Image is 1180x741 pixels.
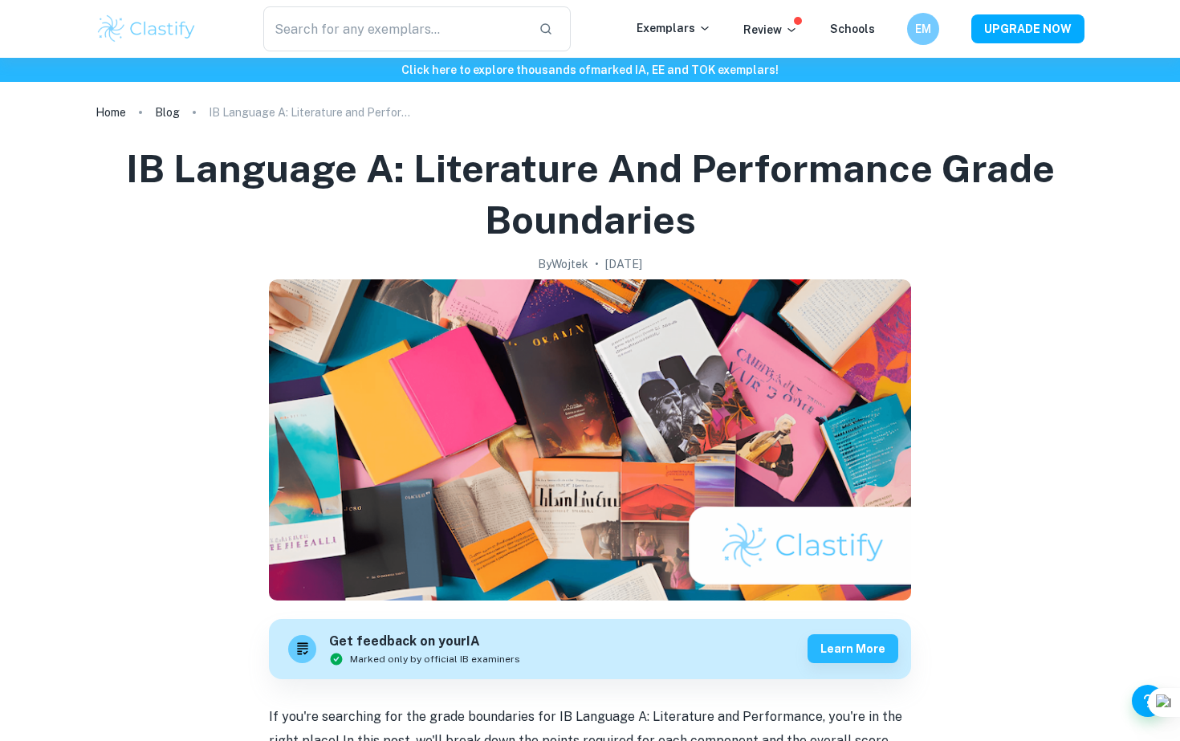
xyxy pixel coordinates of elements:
[914,20,933,38] h6: EM
[263,6,526,51] input: Search for any exemplars...
[1132,685,1164,717] button: Help and Feedback
[971,14,1084,43] button: UPGRADE NOW
[538,255,588,273] h2: By Wojtek
[96,101,126,124] a: Home
[209,104,417,121] p: IB Language A: Literature and Performance Grade Boundaries
[269,619,911,679] a: Get feedback on yourIAMarked only by official IB examinersLearn more
[155,101,180,124] a: Blog
[269,279,911,601] img: IB Language A: Literature and Performance Grade Boundaries cover image
[96,13,197,45] img: Clastify logo
[808,634,898,663] button: Learn more
[605,255,642,273] h2: [DATE]
[907,13,939,45] button: EM
[350,652,520,666] span: Marked only by official IB examiners
[115,143,1065,246] h1: IB Language A: Literature and Performance Grade Boundaries
[3,61,1177,79] h6: Click here to explore thousands of marked IA, EE and TOK exemplars !
[637,19,711,37] p: Exemplars
[830,22,875,35] a: Schools
[329,632,520,652] h6: Get feedback on your IA
[743,21,798,39] p: Review
[595,255,599,273] p: •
